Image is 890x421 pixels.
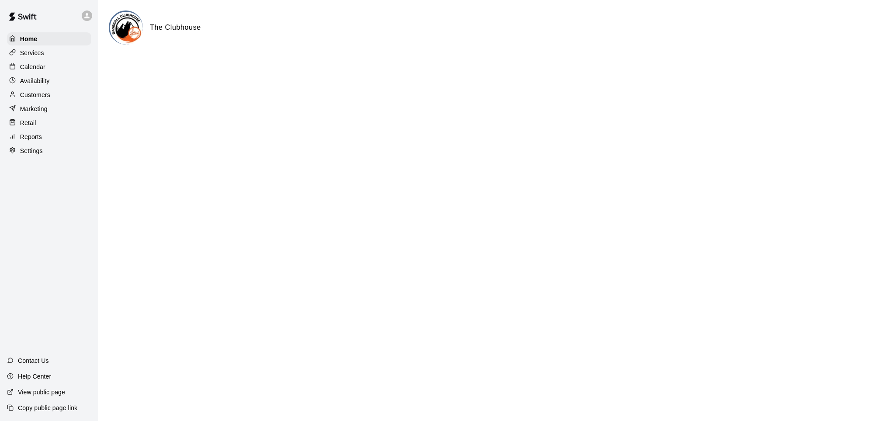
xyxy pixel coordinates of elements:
[7,32,91,45] a: Home
[20,104,48,113] p: Marketing
[20,146,43,155] p: Settings
[7,88,91,101] a: Customers
[18,404,77,412] p: Copy public page link
[7,102,91,115] a: Marketing
[150,22,201,33] h6: The Clubhouse
[20,118,36,127] p: Retail
[18,372,51,381] p: Help Center
[20,63,45,71] p: Calendar
[18,356,49,365] p: Contact Us
[7,116,91,129] a: Retail
[20,90,50,99] p: Customers
[18,388,65,397] p: View public page
[7,46,91,59] a: Services
[7,144,91,157] a: Settings
[110,12,143,45] img: The Clubhouse logo
[20,35,38,43] p: Home
[7,130,91,143] a: Reports
[7,60,91,73] a: Calendar
[20,77,50,85] p: Availability
[20,49,44,57] p: Services
[20,132,42,141] p: Reports
[7,74,91,87] a: Availability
